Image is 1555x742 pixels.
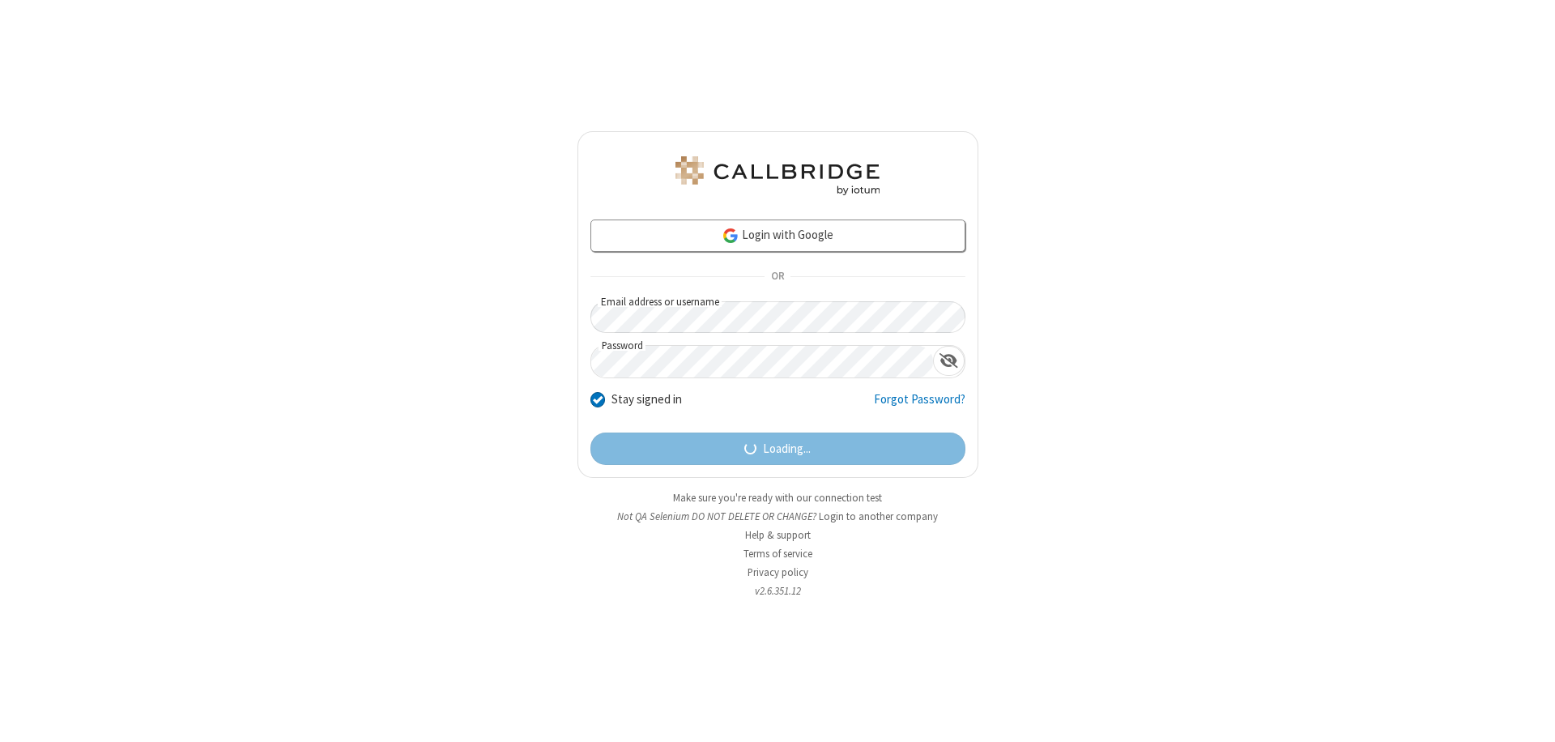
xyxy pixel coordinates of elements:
li: v2.6.351.12 [577,583,978,599]
div: Show password [933,346,965,376]
li: Not QA Selenium DO NOT DELETE OR CHANGE? [577,509,978,524]
a: Forgot Password? [874,390,965,421]
a: Make sure you're ready with our connection test [673,491,882,505]
a: Terms of service [743,547,812,561]
a: Privacy policy [748,565,808,579]
span: OR [765,266,790,288]
button: Login to another company [819,509,938,524]
a: Login with Google [590,220,965,252]
label: Stay signed in [611,390,682,409]
span: Loading... [763,440,811,458]
button: Loading... [590,433,965,465]
input: Password [591,346,933,377]
img: google-icon.png [722,227,739,245]
img: QA Selenium DO NOT DELETE OR CHANGE [672,156,883,195]
a: Help & support [745,528,811,542]
input: Email address or username [590,301,965,333]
